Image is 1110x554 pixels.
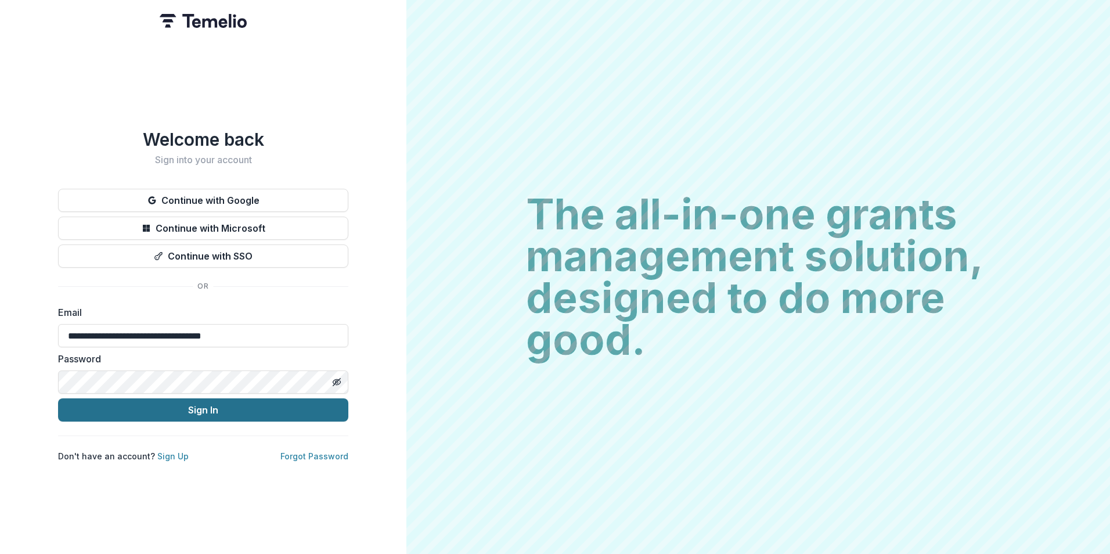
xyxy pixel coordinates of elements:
button: Toggle password visibility [327,373,346,391]
a: Sign Up [157,451,189,461]
button: Sign In [58,398,348,422]
button: Continue with Google [58,189,348,212]
label: Password [58,352,341,366]
button: Continue with Microsoft [58,217,348,240]
h2: Sign into your account [58,154,348,166]
label: Email [58,305,341,319]
a: Forgot Password [280,451,348,461]
button: Continue with SSO [58,244,348,268]
p: Don't have an account? [58,450,189,462]
img: Temelio [160,14,247,28]
h1: Welcome back [58,129,348,150]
